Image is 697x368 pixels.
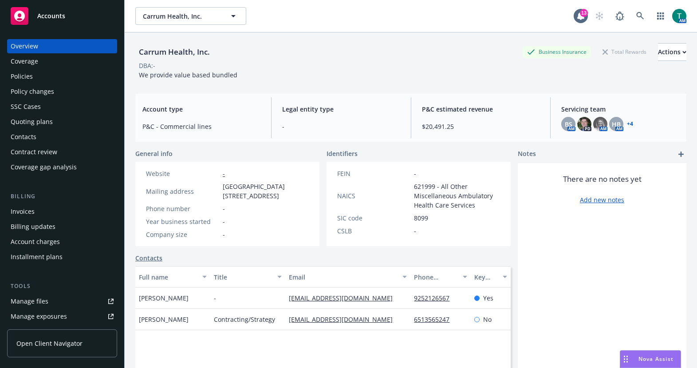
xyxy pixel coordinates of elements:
div: NAICS [337,191,410,200]
div: CSLB [337,226,410,236]
span: Contracting/Strategy [214,315,275,324]
span: Open Client Navigator [16,339,83,348]
a: Invoices [7,204,117,219]
img: photo [672,9,686,23]
div: Email [289,272,397,282]
a: Search [631,7,649,25]
span: Manage exposures [7,309,117,324]
span: Yes [483,293,493,303]
a: Coverage [7,54,117,68]
div: Billing updates [11,220,55,234]
div: Installment plans [11,250,63,264]
a: - [223,169,225,178]
a: [EMAIL_ADDRESS][DOMAIN_NAME] [289,315,400,324]
a: Report a Bug [611,7,629,25]
a: Quoting plans [7,115,117,129]
div: Contract review [11,145,57,159]
div: Drag to move [620,351,631,368]
div: Invoices [11,204,35,219]
span: Nova Assist [638,355,673,363]
span: Identifiers [327,149,358,158]
div: FEIN [337,169,410,178]
span: Servicing team [561,104,679,114]
span: 8099 [414,213,428,223]
div: Mailing address [146,187,219,196]
button: Key contact [471,266,511,288]
a: Policies [7,69,117,84]
span: Accounts [37,12,65,20]
a: +4 [627,121,633,127]
img: photo [593,117,607,131]
div: Full name [139,272,197,282]
a: SSC Cases [7,100,117,114]
div: Website [146,169,219,178]
div: Policy changes [11,84,54,99]
a: [EMAIL_ADDRESS][DOMAIN_NAME] [289,294,400,302]
div: Billing [7,192,117,201]
div: SIC code [337,213,410,223]
span: General info [135,149,173,158]
div: Key contact [474,272,497,282]
span: $20,491.25 [422,122,540,131]
span: - [414,226,416,236]
span: - [414,169,416,178]
div: 13 [580,9,588,17]
div: Tools [7,282,117,291]
div: DBA: - [139,61,155,70]
div: Carrum Health, Inc. [135,46,213,58]
span: Carrum Health, Inc. [143,12,220,21]
span: BS [565,120,572,129]
span: Notes [518,149,536,160]
div: Coverage [11,54,38,68]
div: Coverage gap analysis [11,160,77,174]
span: [PERSON_NAME] [139,293,189,303]
a: Add new notes [580,195,624,204]
a: Billing updates [7,220,117,234]
button: Phone number [410,266,470,288]
a: Manage files [7,294,117,308]
div: Account charges [11,235,60,249]
a: Coverage gap analysis [7,160,117,174]
button: Full name [135,266,210,288]
span: HB [612,120,621,129]
div: Business Insurance [523,46,591,57]
span: There are no notes yet [563,174,642,184]
div: Phone number [414,272,457,282]
a: Policy changes [7,84,117,99]
a: Contract review [7,145,117,159]
div: Company size [146,230,219,239]
span: We provide value based bundled [139,71,237,79]
div: Title [214,272,272,282]
span: 621999 - All Other Miscellaneous Ambulatory Health Care Services [414,182,500,210]
a: 9252126567 [414,294,457,302]
a: add [676,149,686,160]
a: Contacts [135,253,162,263]
div: Manage files [11,294,48,308]
div: Year business started [146,217,219,226]
button: Actions [658,43,686,61]
div: Total Rewards [598,46,651,57]
img: photo [577,117,591,131]
span: - [282,122,400,131]
span: Legal entity type [282,104,400,114]
div: Phone number [146,204,219,213]
button: Email [285,266,410,288]
span: P&C estimated revenue [422,104,540,114]
a: Contacts [7,130,117,144]
div: Manage exposures [11,309,67,324]
div: Policies [11,69,33,84]
span: - [223,230,225,239]
a: Account charges [7,235,117,249]
div: Actions [658,44,686,60]
button: Title [210,266,285,288]
a: Switch app [652,7,669,25]
div: SSC Cases [11,100,41,114]
span: [PERSON_NAME] [139,315,189,324]
a: Overview [7,39,117,53]
span: [GEOGRAPHIC_DATA][STREET_ADDRESS] [223,182,309,200]
button: Nova Assist [620,350,681,368]
span: - [223,217,225,226]
div: Quoting plans [11,115,53,129]
a: Installment plans [7,250,117,264]
span: No [483,315,492,324]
